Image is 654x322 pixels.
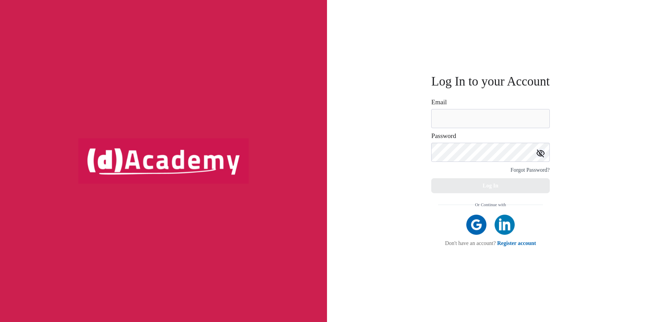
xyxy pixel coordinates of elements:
[495,215,515,235] img: linkedIn icon
[431,99,447,106] label: Email
[431,76,549,87] h3: Log In to your Account
[438,240,543,246] div: Don't have an account?
[438,204,475,205] img: line
[431,178,549,193] button: Log In
[483,181,498,190] div: Log In
[536,149,545,157] img: icon
[475,200,506,210] span: Or Continue with
[431,133,456,139] label: Password
[497,240,536,246] a: Register account
[78,138,249,183] img: logo
[511,165,550,175] div: Forgot Password?
[466,215,486,235] img: google icon
[506,204,543,205] img: line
